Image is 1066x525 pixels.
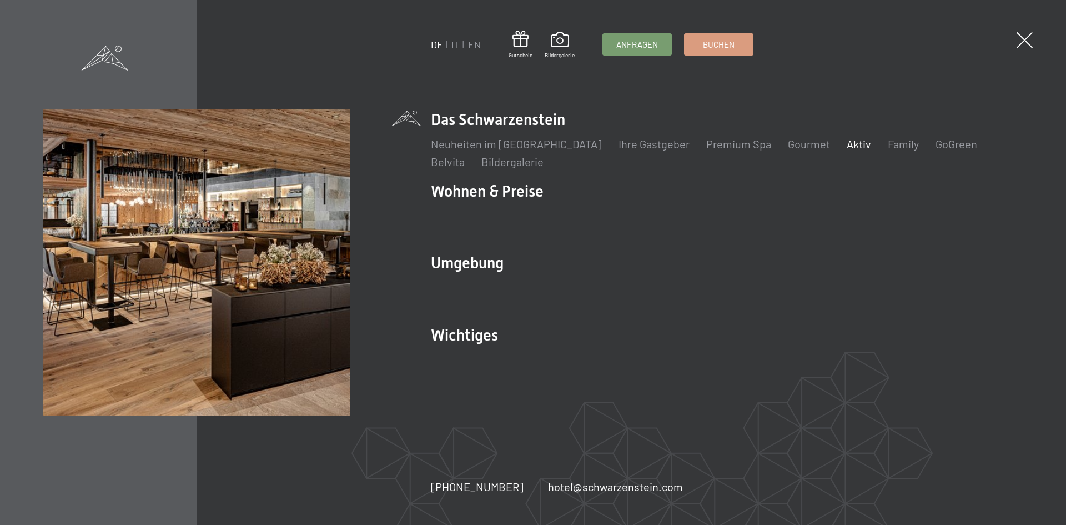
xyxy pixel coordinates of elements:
[431,480,524,493] span: [PHONE_NUMBER]
[847,137,871,151] a: Aktiv
[509,51,532,59] span: Gutschein
[545,32,575,59] a: Bildergalerie
[619,137,690,151] a: Ihre Gastgeber
[468,38,481,51] a: EN
[888,137,919,151] a: Family
[603,34,671,55] a: Anfragen
[481,155,544,168] a: Bildergalerie
[545,51,575,59] span: Bildergalerie
[685,34,753,55] a: Buchen
[548,479,683,494] a: hotel@schwarzenstein.com
[616,39,658,51] span: Anfragen
[788,137,830,151] a: Gourmet
[451,38,460,51] a: IT
[431,155,465,168] a: Belvita
[703,39,735,51] span: Buchen
[706,137,771,151] a: Premium Spa
[936,137,977,151] a: GoGreen
[431,38,443,51] a: DE
[431,137,602,151] a: Neuheiten im [GEOGRAPHIC_DATA]
[431,479,524,494] a: [PHONE_NUMBER]
[509,31,532,59] a: Gutschein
